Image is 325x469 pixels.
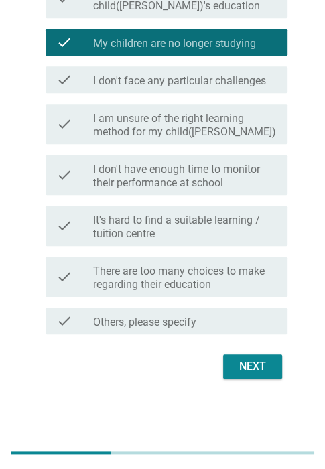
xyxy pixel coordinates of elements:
label: There are too many choices to make regarding their education [93,265,277,291]
label: I don't face any particular challenges [93,74,266,88]
label: It's hard to find a suitable learning / tuition centre [93,214,277,241]
i: check [56,313,72,329]
i: check [56,72,72,88]
i: check [56,262,72,291]
label: Others, please specify [93,316,196,329]
i: check [56,211,72,241]
label: I don't have enough time to monitor their performance at school [93,163,277,190]
i: check [56,160,72,190]
i: check [56,109,72,139]
div: Next [234,358,271,375]
label: My children are no longer studying [93,37,256,50]
label: I am unsure of the right learning method for my child([PERSON_NAME]) [93,112,277,139]
button: Next [223,354,282,379]
i: check [56,34,72,50]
